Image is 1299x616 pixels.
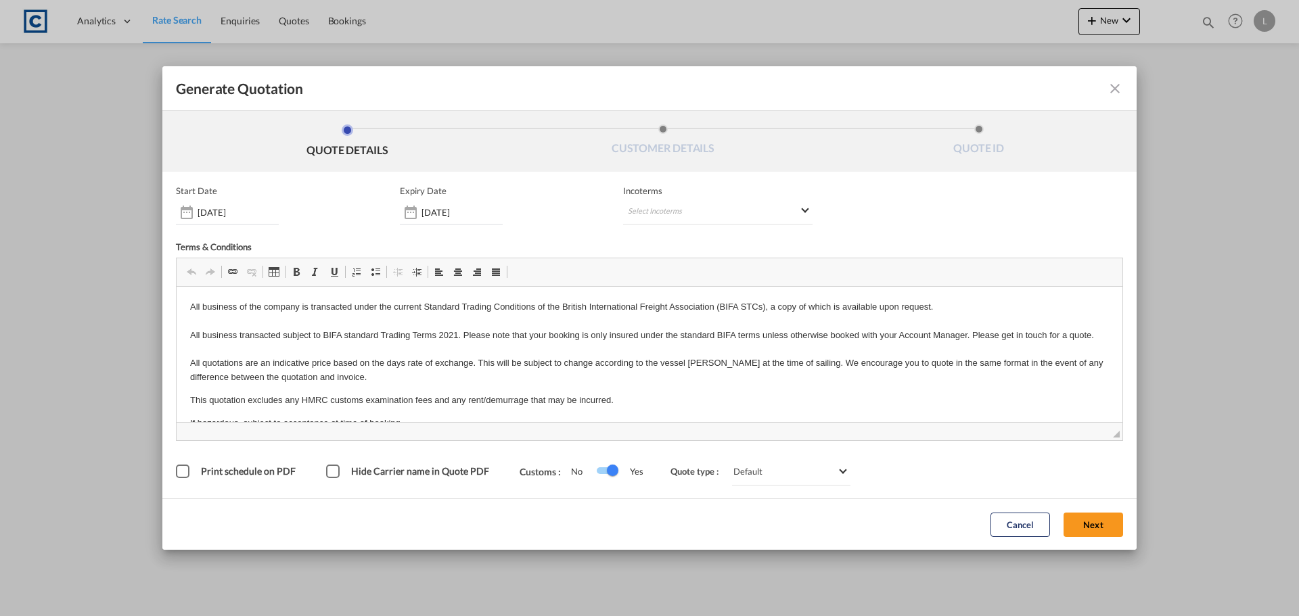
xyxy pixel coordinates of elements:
[182,263,201,281] a: Undo (Ctrl+Z)
[407,263,426,281] a: Increase Indent
[177,287,1122,422] iframe: Rich Text Editor, editor2
[449,263,468,281] a: Centre
[287,263,306,281] a: Bold (Ctrl+B)
[520,466,571,477] span: Customs :
[366,263,385,281] a: Insert/Remove Bulleted List
[189,124,505,161] li: QUOTE DETAILS
[623,200,813,224] md-select: Select Incoterms
[162,66,1137,550] md-dialog: Generate QuotationQUOTE ...
[1064,513,1123,537] button: Next
[421,207,503,218] input: Expiry date
[201,263,220,281] a: Redo (Ctrl+Y)
[505,124,821,161] li: CUSTOMER DETAILS
[198,207,279,218] input: Start date
[14,130,932,144] p: If hazardous, subject to acceptance at time of booking.
[223,263,242,281] a: Link (Ctrl+K)
[242,263,261,281] a: Unlink
[176,241,649,258] div: Terms & Conditions
[14,14,932,143] body: Rich Text Editor, editor2
[670,466,729,477] span: Quote type :
[616,466,643,477] span: Yes
[325,263,344,281] a: Underline (Ctrl+U)
[176,465,299,478] md-checkbox: Print schedule on PDF
[14,107,932,121] p: This quotation excludes any HMRC customs examination fees and any rent/demurrage that may be incu...
[430,263,449,281] a: Align Left
[486,263,505,281] a: Justify
[1107,80,1123,97] md-icon: icon-close fg-AAA8AD cursor m-0
[990,513,1050,537] button: Cancel
[733,466,762,477] div: Default
[265,263,283,281] a: Table
[821,124,1137,161] li: QUOTE ID
[468,263,486,281] a: Align Right
[306,263,325,281] a: Italic (Ctrl+I)
[596,461,616,481] md-switch: Switch 1
[201,465,296,477] span: Print schedule on PDF
[14,14,932,98] p: All business of the company is transacted under the current Standard Trading Conditions of the Br...
[347,263,366,281] a: Insert/Remove Numbered List
[388,263,407,281] a: Decrease Indent
[176,80,303,97] span: Generate Quotation
[326,465,493,478] md-checkbox: Hide Carrier name in Quote PDF
[623,185,813,196] span: Incoterms
[176,185,217,196] p: Start Date
[400,185,447,196] p: Expiry Date
[351,465,489,477] span: Hide Carrier name in Quote PDF
[1113,431,1120,437] span: Drag to resize
[571,466,596,477] span: No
